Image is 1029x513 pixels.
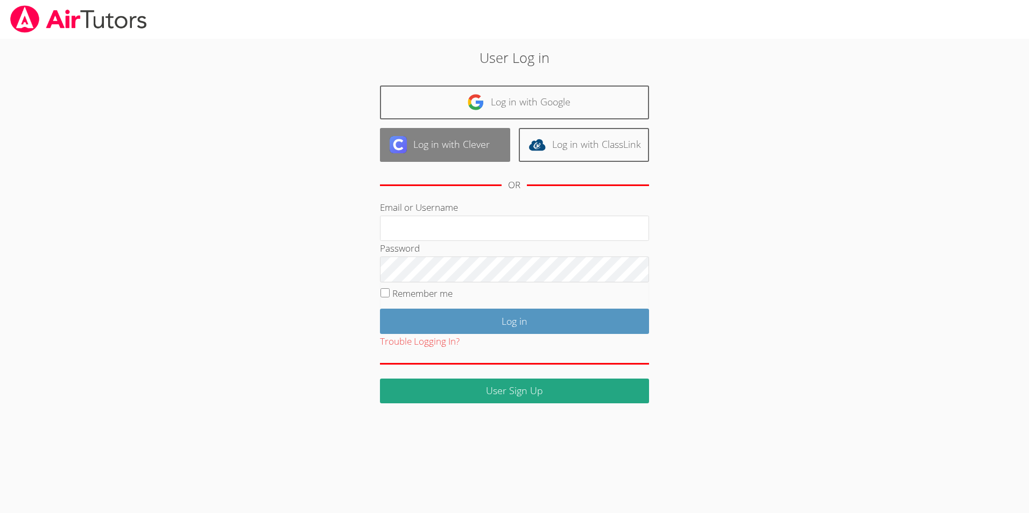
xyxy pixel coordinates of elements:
img: classlink-logo-d6bb404cc1216ec64c9a2012d9dc4662098be43eaf13dc465df04b49fa7ab582.svg [528,136,546,153]
a: Log in with Google [380,85,649,119]
a: User Sign Up [380,379,649,404]
img: google-logo-50288ca7cdecda66e5e0955fdab243c47b7ad437acaf1139b6f446037453330a.svg [467,94,484,111]
label: Remember me [392,287,453,300]
input: Log in [380,309,649,334]
a: Log in with ClassLink [519,128,649,162]
a: Log in with Clever [380,128,510,162]
div: OR [508,177,520,193]
img: airtutors_banner-c4298cdbf04f3fff15de1276eac7730deb9818008684d7c2e4769d2f7ddbe033.png [9,5,148,33]
button: Trouble Logging In? [380,334,460,350]
label: Password [380,242,420,254]
label: Email or Username [380,201,458,213]
img: clever-logo-6eab21bc6e7a338710f1a6ff85c0baf02591cd810cc4098c63d3a4b26e2feb20.svg [390,136,407,153]
h2: User Log in [237,47,792,68]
